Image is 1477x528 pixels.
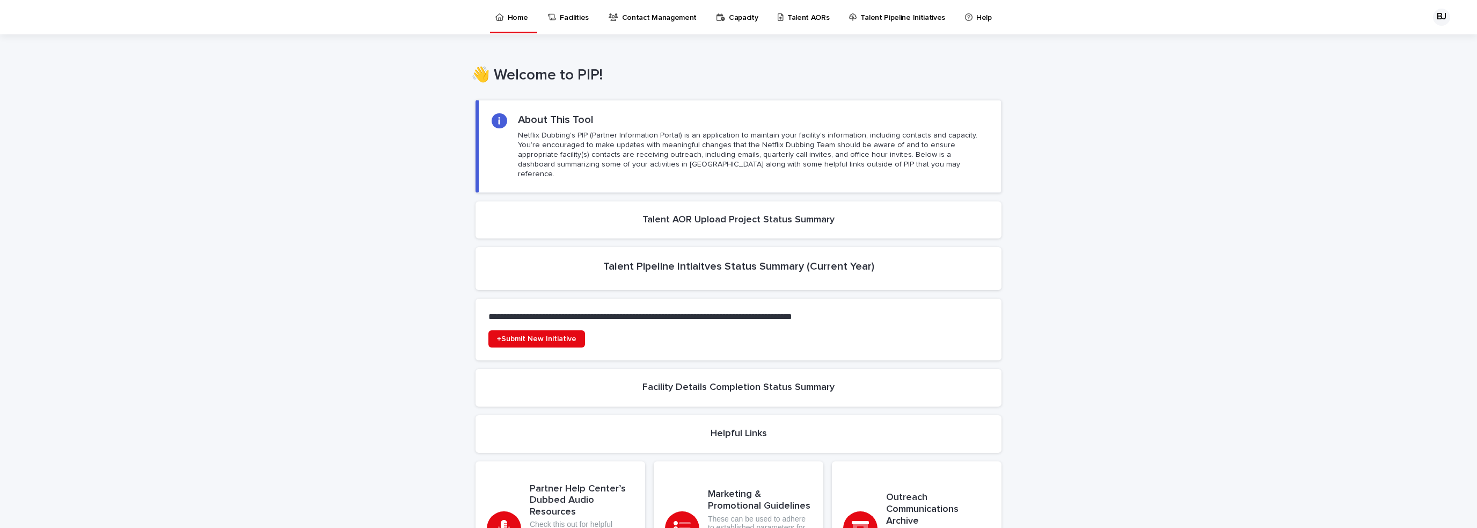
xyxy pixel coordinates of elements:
div: BJ [1433,9,1450,26]
h3: Marketing & Promotional Guidelines [708,489,812,512]
a: +Submit New Initiative [488,330,585,348]
h2: Facility Details Completion Status Summary [642,382,835,394]
h2: About This Tool [518,113,594,126]
h3: Outreach Communications Archive [886,492,990,527]
h2: Talent Pipeline Intiaitves Status Summary (Current Year) [603,260,874,273]
span: +Submit New Initiative [497,335,576,343]
h3: Partner Help Center’s Dubbed Audio Resources [530,483,634,518]
h1: 👋 Welcome to PIP! [471,67,997,85]
h2: Helpful Links [711,428,767,440]
p: Netflix Dubbing's PIP (Partner Information Portal) is an application to maintain your facility's ... [518,131,988,179]
h2: Talent AOR Upload Project Status Summary [642,214,835,226]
